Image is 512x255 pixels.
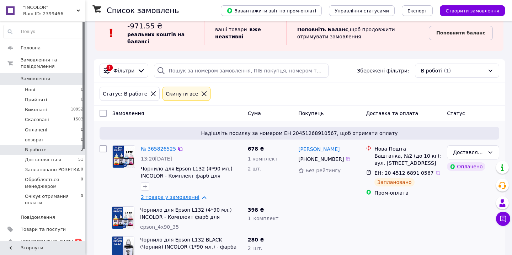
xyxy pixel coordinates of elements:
span: Створити замовлення [446,8,499,13]
span: "INCOLOR" [23,4,76,11]
span: Головна [21,45,41,51]
span: Доставляється [25,157,61,163]
span: Без рейтингу [305,168,341,173]
span: Повідомлення [21,214,55,221]
div: Нова Пошта [374,145,441,152]
span: 678 ₴ [248,146,264,152]
a: Створити замовлення [433,7,505,13]
span: Статус [447,110,465,116]
span: 2 шт. [248,166,262,172]
input: Пошук за номером замовлення, ПІБ покупця, номером телефону, Email, номером накладної [154,64,329,78]
span: 51 [78,157,83,163]
span: epson_4x90_35 [140,224,179,230]
span: Заплановано РОЗЕТКА [25,167,80,173]
button: Управління статусами [329,5,395,16]
span: Прийняті [25,97,47,103]
span: возврат [25,137,44,143]
button: Створити замовлення [440,5,505,16]
a: № 365826525 [141,146,176,152]
a: Чорнило для Epson L132 (4*90 мл.) INCOLOR - Комплект фарб для принтерів і БФП Україна [140,207,232,227]
span: Фільтри [113,67,134,74]
span: 1 комплект [248,156,278,162]
span: Завантажити звіт по пром-оплаті [226,7,316,14]
span: 1503 [73,116,83,123]
div: Статус: В работе [101,90,149,98]
span: Замовлення [21,76,50,82]
div: Ваш ID: 2399466 [23,11,85,17]
b: Поповнити баланс [436,30,485,36]
span: -971.55 ₴ [127,22,162,30]
span: 10952 [71,107,83,113]
span: Доставка та оплата [366,110,418,116]
span: ЕН: 20 4512 6891 0567 [374,170,434,176]
div: Оплачено [447,162,485,171]
span: 0 [81,177,83,189]
span: 0 [81,87,83,93]
span: В роботі [421,67,443,74]
span: 398 ₴ [248,207,264,213]
span: [PHONE_NUMBER] [298,156,344,162]
a: 2 товара у замовленні [141,194,199,200]
div: Пром-оплата [374,189,441,196]
span: Обробляється менеджером [25,177,81,189]
a: [PERSON_NAME] [298,146,340,153]
img: Фото товару [112,207,134,229]
button: Чат з покупцем [496,212,510,226]
span: В работе [25,147,47,153]
span: Покупець [298,110,324,116]
span: [DEMOGRAPHIC_DATA] [21,239,73,245]
span: 2 [75,239,82,245]
a: Фото товару [112,145,135,168]
span: Cума [248,110,261,116]
span: Надішліть посилку за номером ЕН 20451268910567, щоб отримати оплату [102,130,496,137]
span: 3 [81,147,83,153]
span: Експорт [407,8,427,13]
span: 0 [81,167,83,173]
img: Фото товару [113,146,135,168]
span: Товари та послуги [21,226,66,233]
span: Очікує отримання оплати [25,193,81,206]
div: Cкинути все [164,90,199,98]
button: Завантажити звіт по пром-оплаті [221,5,322,16]
span: Управління статусами [335,8,389,13]
span: Збережені фільтри: [357,67,409,74]
span: (1) [444,68,451,74]
span: 0 [81,137,83,143]
div: Баштанка, №2 (до 10 кг): вул. [STREET_ADDRESS] [374,152,441,167]
img: :exclamation: [106,28,117,38]
span: 280 ₴ [248,237,264,243]
span: Замовлення [112,110,144,116]
div: Доставляється [453,148,485,156]
span: 0 [81,127,83,133]
button: Експорт [402,5,433,16]
span: Нові [25,87,35,93]
span: Замовлення та повідомлення [21,57,85,70]
a: Чорнило для Epson L132 (4*90 мл.) INCOLOR - Комплект фарб для принтерів і БФП Україна [141,166,233,186]
span: Скасовані [25,116,49,123]
span: 0 [81,193,83,206]
b: реальних коштів на балансі [127,32,185,44]
span: 2 шт. [248,245,262,251]
a: Поповнити баланс [429,26,493,40]
div: Заплановано [374,178,415,186]
span: Виконані [25,107,47,113]
span: 1 комплект [248,216,279,221]
span: 0 [81,97,83,103]
input: Пошук [4,25,84,38]
span: 13:20[DATE] [141,156,172,162]
span: Оплачені [25,127,47,133]
h1: Список замовлень [107,6,179,15]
